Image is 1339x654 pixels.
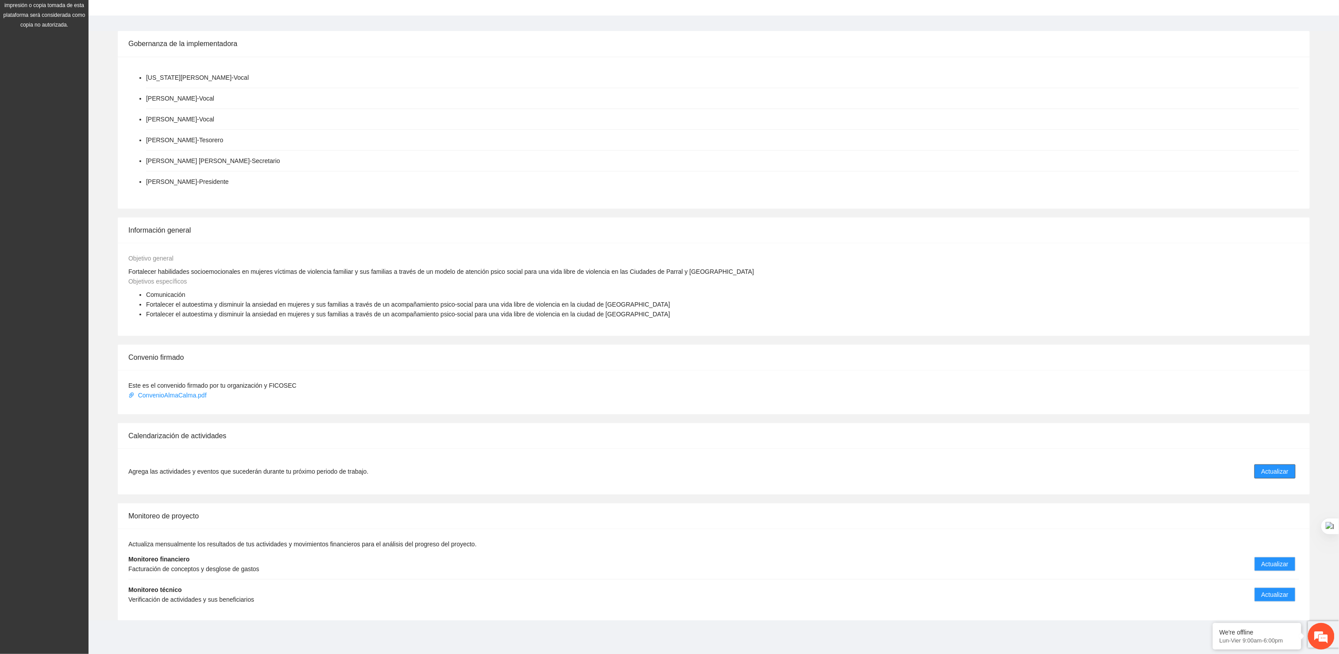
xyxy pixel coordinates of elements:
[132,273,161,285] em: Enviar
[1254,557,1296,571] button: Actualizar
[1254,588,1296,602] button: Actualizar
[1254,464,1296,479] button: Actualizar
[146,73,249,82] li: [US_STATE][PERSON_NAME] - Vocal
[1262,559,1289,569] span: Actualizar
[1262,467,1289,476] span: Actualizar
[128,345,1299,370] div: Convenio firmado
[46,45,149,57] div: Dejar un mensaje
[128,31,1299,56] div: Gobernanza de la implementadora
[146,114,214,124] li: [PERSON_NAME] - Vocal
[1262,590,1289,599] span: Actualizar
[128,392,135,398] span: paper-clip
[128,392,208,399] a: ConvenioAlmaCalma.pdf
[128,503,1299,529] div: Monitoreo de proyecto
[128,596,254,603] span: Verificación de actividades y sus beneficiarios
[17,118,156,208] span: Estamos sin conexión. Déjenos un mensaje.
[128,423,1299,448] div: Calendarización de actividades
[128,467,368,476] span: Agrega las actividades y eventos que sucederán durante tu próximo periodo de trabajo.
[128,586,182,593] strong: Monitoreo técnico
[128,565,259,572] span: Facturación de conceptos y desglose de gastos
[128,382,297,389] span: Este es el convenido firmado por tu organización y FICOSEC
[128,278,187,285] span: Objetivos específicos
[146,156,280,166] li: [PERSON_NAME] [PERSON_NAME] - Secretario
[145,4,166,26] div: Minimizar ventana de chat en vivo
[146,291,185,298] span: Comunicación
[128,556,189,563] strong: Monitoreo financiero
[128,541,477,548] span: Actualiza mensualmente los resultados de tus actividades y movimientos financieros para el anális...
[128,268,754,275] span: Fortalecer habilidades socioemocionales en mujeres víctimas de violencia familiar y sus familias ...
[146,135,223,145] li: [PERSON_NAME] - Tesorero
[4,242,169,273] textarea: Escriba su mensaje aquí y haga clic en “Enviar”
[1219,629,1295,636] div: We're offline
[128,218,1299,243] div: Información general
[128,255,174,262] span: Objetivo general
[1219,637,1295,644] p: Lun-Vier 9:00am-6:00pm
[146,311,670,318] span: Fortalecer el autoestima y disminuir la ansiedad en mujeres y sus familias a través de un acompañ...
[146,177,229,187] li: [PERSON_NAME] - Presidente
[146,93,214,103] li: [PERSON_NAME] - Vocal
[146,301,670,308] span: Fortalecer el autoestima y disminuir la ansiedad en mujeres y sus familias a través de un acompañ...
